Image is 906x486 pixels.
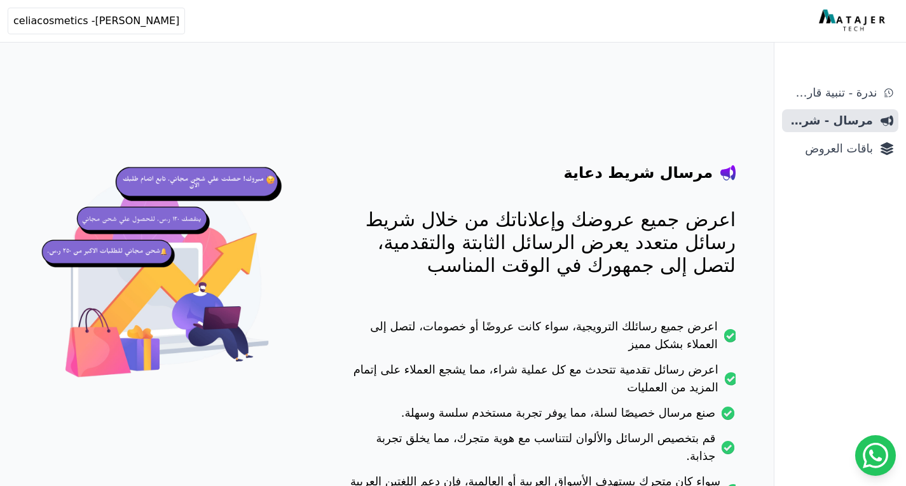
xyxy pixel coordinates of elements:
h4: مرسال شريط دعاية [564,163,713,183]
li: اعرض جميع رسائلك الترويجية، سواء كانت عروضًا أو خصومات، لتصل إلى العملاء بشكل مميز [347,318,736,361]
span: باقات العروض [787,140,873,158]
li: صنع مرسال خصيصًا لسلة، مما يوفر تجربة مستخدم سلسة وسهلة. [347,404,736,429]
li: قم بتخصيص الرسائل والألوان لتتناسب مع هوية متجرك، مما يخلق تجربة جذابة. [347,429,736,473]
span: مرسال - شريط دعاية [787,112,873,130]
p: اعرض جميع عروضك وإعلاناتك من خلال شريط رسائل متعدد يعرض الرسائل الثابتة والتقدمية، لتصل إلى جمهور... [347,208,736,277]
button: celiacosmetics -[PERSON_NAME] [8,8,185,34]
span: celiacosmetics -[PERSON_NAME] [13,13,179,29]
span: ندرة - تنبية قارب علي النفاذ [787,84,877,102]
li: اعرض رسائل تقدمية تتحدث مع كل عملية شراء، مما يشجع العملاء على إتمام المزيد من العمليات [347,361,736,404]
img: hero [38,152,296,410]
img: MatajerTech Logo [819,10,888,32]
